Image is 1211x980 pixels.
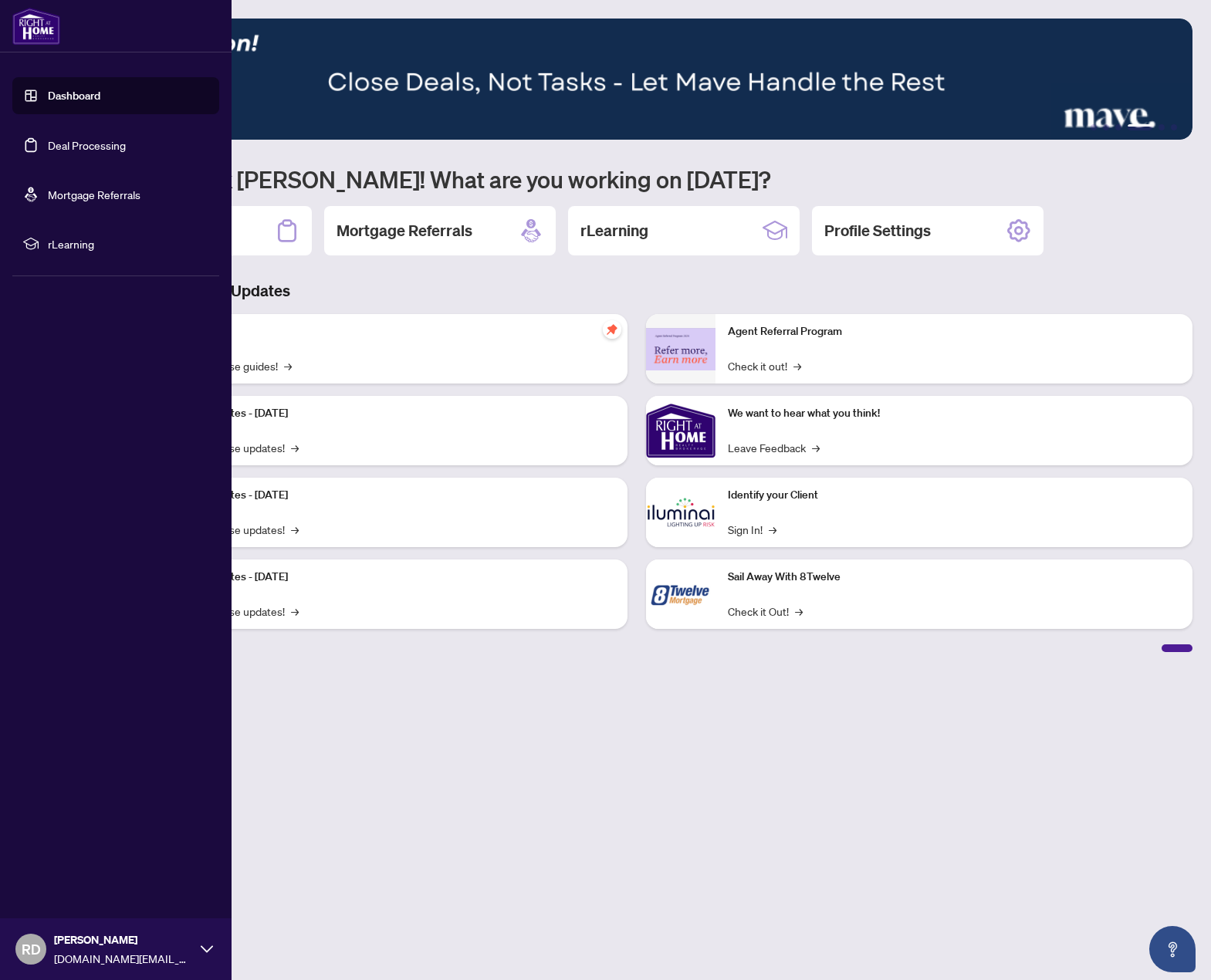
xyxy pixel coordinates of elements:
[769,521,776,538] span: →
[646,328,715,370] img: Agent Referral Program
[54,950,193,967] span: [DOMAIN_NAME][EMAIL_ADDRESS][DOMAIN_NAME]
[80,164,1192,194] h1: Welcome back [PERSON_NAME]! What are you working on [DATE]?
[162,487,615,504] p: Platform Updates - [DATE]
[291,603,299,620] span: →
[1159,124,1165,130] button: 5
[162,405,615,422] p: Platform Updates - [DATE]
[54,931,193,948] span: [PERSON_NAME]
[12,8,60,45] img: logo
[646,396,715,465] img: We want to hear what you think!
[48,89,100,103] a: Dashboard
[728,487,1181,504] p: Identify your Client
[646,478,715,547] img: Identify your Client
[1091,124,1097,130] button: 1
[603,320,621,339] span: pushpin
[1128,124,1152,130] button: 4
[337,220,472,242] h2: Mortgage Referrals
[48,235,208,252] span: rLearning
[1149,926,1196,972] button: Open asap
[48,138,126,152] a: Deal Processing
[795,603,803,620] span: →
[291,439,299,456] span: →
[162,569,615,586] p: Platform Updates - [DATE]
[728,603,803,620] a: Check it Out!→
[48,188,140,201] a: Mortgage Referrals
[812,439,820,456] span: →
[80,19,1192,140] img: Slide 3
[728,405,1181,422] p: We want to hear what you think!
[1115,124,1121,130] button: 3
[646,559,715,629] img: Sail Away With 8Twelve
[728,357,801,374] a: Check it out!→
[580,220,648,242] h2: rLearning
[291,521,299,538] span: →
[793,357,801,374] span: →
[728,521,776,538] a: Sign In!→
[80,280,1192,302] h3: Brokerage & Industry Updates
[162,323,615,340] p: Self-Help
[1103,124,1109,130] button: 2
[728,569,1181,586] p: Sail Away With 8Twelve
[728,439,820,456] a: Leave Feedback→
[22,938,41,960] span: RD
[824,220,931,242] h2: Profile Settings
[728,323,1181,340] p: Agent Referral Program
[284,357,292,374] span: →
[1171,124,1177,130] button: 6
